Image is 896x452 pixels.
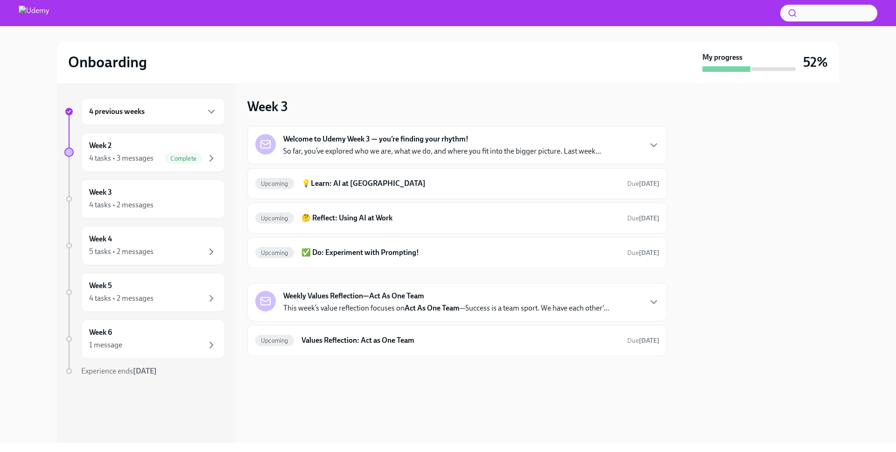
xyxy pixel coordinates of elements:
[702,52,742,63] strong: My progress
[627,336,659,345] span: September 9th, 2025 13:00
[89,200,154,210] div: 4 tasks • 2 messages
[627,214,659,223] span: September 6th, 2025 13:00
[255,249,294,256] span: Upcoming
[301,335,620,346] h6: Values Reflection: Act as One Team
[255,215,294,222] span: Upcoming
[639,214,659,222] strong: [DATE]
[803,54,828,71] h3: 52%
[89,141,112,151] h6: Week 2
[283,146,601,156] p: So far, you’ve explored who we are, what we do, and where you fit into the bigger picture. Last w...
[89,106,145,117] h6: 4 previous weeks
[247,98,288,115] h3: Week 3
[627,337,659,345] span: Due
[64,273,225,312] a: Week 54 tasks • 2 messages
[64,179,225,219] a: Week 34 tasks • 2 messages
[301,213,620,223] h6: 🤔 Reflect: Using AI at Work
[627,180,659,188] span: Due
[133,367,157,375] strong: [DATE]
[255,245,659,260] a: Upcoming✅ Do: Experiment with Prompting!Due[DATE]
[81,367,157,375] span: Experience ends
[283,291,424,301] strong: Weekly Values Reflection—Act As One Team
[89,340,122,350] div: 1 message
[283,134,469,144] strong: Welcome to Udemy Week 3 — you’re finding your rhythm!
[255,180,294,187] span: Upcoming
[283,303,609,313] p: This week’s value reflection focuses on —Success is a team sport. We have each other'...
[627,249,659,257] span: Due
[89,234,112,244] h6: Week 4
[68,53,147,71] h2: Onboarding
[255,333,659,348] a: UpcomingValues Reflection: Act as One TeamDue[DATE]
[89,327,112,338] h6: Week 6
[64,133,225,172] a: Week 24 tasks • 3 messagesComplete
[89,247,154,257] div: 5 tasks • 2 messages
[165,155,202,162] span: Complete
[301,178,620,189] h6: 💡Learn: AI at [GEOGRAPHIC_DATA]
[64,319,225,359] a: Week 61 message
[627,214,659,222] span: Due
[301,247,620,258] h6: ✅ Do: Experiment with Prompting!
[255,211,659,226] a: Upcoming🤔 Reflect: Using AI at WorkDue[DATE]
[89,153,154,163] div: 4 tasks • 3 messages
[89,187,112,198] h6: Week 3
[81,98,225,125] div: 4 previous weeks
[627,248,659,257] span: September 6th, 2025 13:00
[19,6,49,21] img: Udemy
[639,180,659,188] strong: [DATE]
[89,281,112,291] h6: Week 5
[64,226,225,265] a: Week 45 tasks • 2 messages
[405,304,460,312] strong: Act As One Team
[639,249,659,257] strong: [DATE]
[639,337,659,345] strong: [DATE]
[255,176,659,191] a: Upcoming💡Learn: AI at [GEOGRAPHIC_DATA]Due[DATE]
[89,293,154,304] div: 4 tasks • 2 messages
[255,337,294,344] span: Upcoming
[627,179,659,188] span: September 6th, 2025 13:00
